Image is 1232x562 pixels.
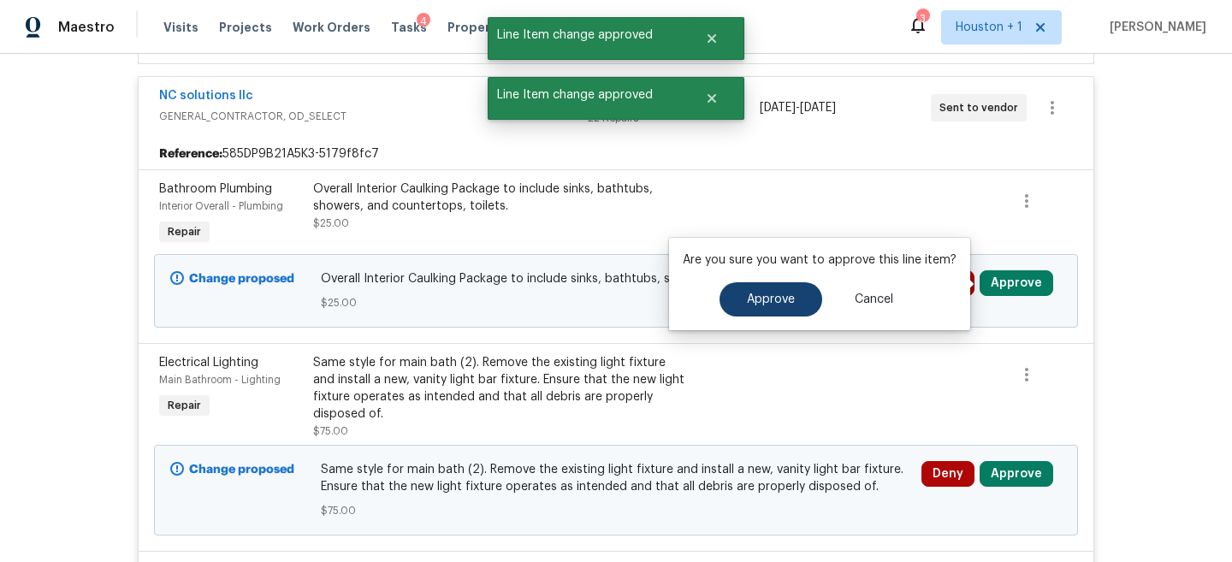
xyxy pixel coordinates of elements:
span: - [760,99,836,116]
span: $75.00 [321,502,912,519]
b: Reference: [159,145,222,163]
span: Sent to vendor [939,99,1025,116]
b: Change proposed [189,464,294,476]
span: Tasks [391,21,427,33]
span: [DATE] [760,102,796,114]
p: Are you sure you want to approve this line item? [683,251,957,269]
div: 585DP9B21A5K3-5179f8fc7 [139,139,1093,169]
button: Close [684,81,740,115]
span: [PERSON_NAME] [1103,19,1206,36]
button: Approve [980,461,1053,487]
span: Same style for main bath (2). Remove the existing light fixture and install a new, vanity light b... [321,461,912,495]
div: 3 [916,10,928,27]
span: $25.00 [313,218,349,228]
span: Cancel [855,293,893,306]
span: $25.00 [321,294,912,311]
span: Interior Overall - Plumbing [159,201,283,211]
button: Deny [921,461,974,487]
button: Cancel [827,282,921,316]
span: Houston + 1 [956,19,1022,36]
span: $75.00 [313,426,348,436]
span: Line Item change approved [488,17,684,53]
span: Bathroom Plumbing [159,183,272,195]
div: Overall Interior Caulking Package to include sinks, bathtubs, showers, and countertops, toilets. [313,180,688,215]
span: Work Orders [293,19,370,36]
button: Approve [980,270,1053,296]
span: Maestro [58,19,115,36]
span: Properties [447,19,514,36]
span: [DATE] [800,102,836,114]
span: Approve [747,293,795,306]
span: Line Item change approved [488,77,684,113]
a: NC solutions llc [159,90,253,102]
span: Electrical Lighting [159,357,258,369]
span: GENERAL_CONTRACTOR, OD_SELECT [159,108,588,125]
span: Projects [219,19,272,36]
div: Same style for main bath (2). Remove the existing light fixture and install a new, vanity light b... [313,354,688,423]
button: Approve [720,282,822,316]
button: Close [684,21,740,56]
span: Visits [163,19,198,36]
span: Repair [161,223,208,240]
span: Overall Interior Caulking Package to include sinks, bathtubs, showers, and countertops, toilets. [321,270,912,287]
b: Change proposed [189,273,294,285]
span: Main Bathroom - Lighting [159,375,281,385]
span: Repair [161,397,208,414]
div: 4 [417,13,430,30]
